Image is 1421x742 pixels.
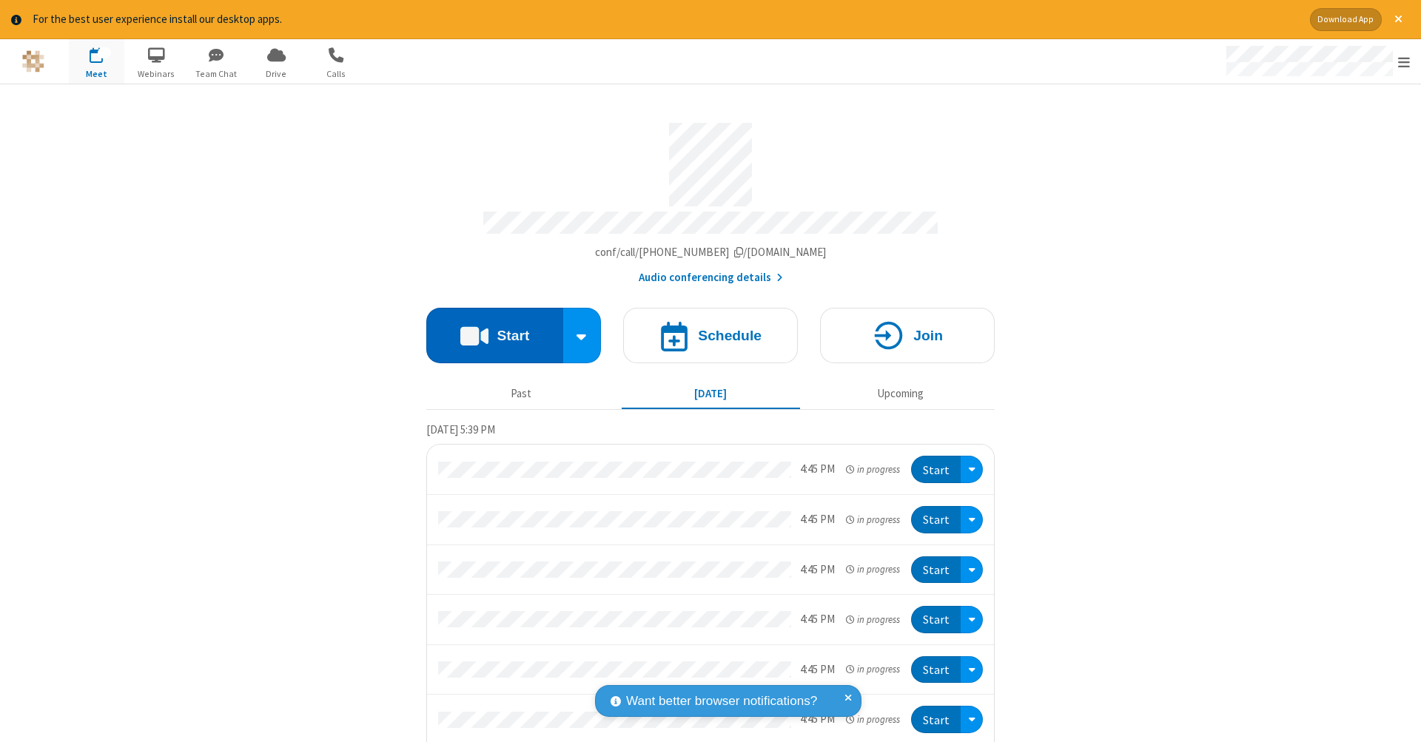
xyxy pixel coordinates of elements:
button: Download App [1310,8,1382,31]
section: Account details [426,112,995,286]
button: Start [911,706,961,733]
img: QA Selenium DO NOT DELETE OR CHANGE [22,50,44,72]
button: Close alert [1387,8,1410,31]
button: Past [432,380,611,408]
span: Webinars [129,67,184,81]
div: 4:45 PM [800,561,835,579]
div: For the best user experience install our desktop apps. [33,11,1299,28]
span: Drive [249,67,304,81]
span: Meet [69,67,124,81]
button: Start [911,506,961,533]
div: Start conference options [563,308,602,363]
div: 13 [98,47,111,58]
em: in progress [846,662,900,676]
h4: Start [497,328,529,343]
em: in progress [846,712,900,726]
div: Open menu [961,656,983,684]
h4: Schedule [698,328,762,343]
div: Open menu [961,706,983,733]
span: Copy my meeting room link [595,245,827,259]
button: Start [911,456,961,483]
span: [DATE] 5:39 PM [426,422,495,436]
em: in progress [846,462,900,476]
div: Open menu [961,606,983,633]
div: Open menu [961,456,983,483]
button: Logo [5,39,61,84]
button: Join [820,308,995,363]
button: Start [911,606,961,633]
button: Start [911,656,961,684]
div: Open menu [961,556,983,584]
div: Open menu [1212,39,1421,84]
h4: Join [913,328,943,343]
button: Start [911,556,961,584]
div: Open menu [961,506,983,533]
button: [DATE] [622,380,800,408]
em: in progress [846,513,900,527]
span: Calls [309,67,364,81]
button: Audio conferencing details [639,269,783,286]
button: Start [426,308,563,363]
em: in progress [846,613,900,627]
div: 4:45 PM [800,511,835,528]
div: 4:45 PM [800,611,835,628]
em: in progress [846,562,900,576]
div: 4:45 PM [800,661,835,678]
button: Schedule [623,308,798,363]
span: Team Chat [189,67,244,81]
div: 4:45 PM [800,461,835,478]
button: Upcoming [811,380,990,408]
button: Copy my meeting room linkCopy my meeting room link [595,244,827,261]
span: Want better browser notifications? [626,692,817,711]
